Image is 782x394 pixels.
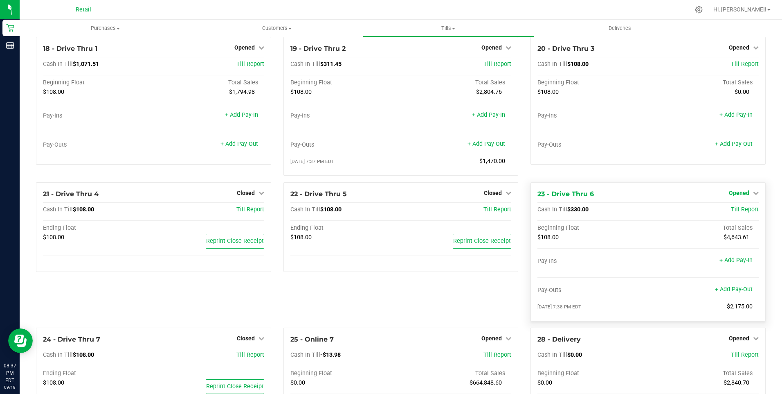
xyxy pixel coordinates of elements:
[206,379,264,394] button: Reprint Close Receipt
[537,370,648,377] div: Beginning Float
[453,234,511,249] button: Reprint Close Receipt
[290,379,305,386] span: $0.00
[290,190,347,198] span: 22 - Drive Thru 5
[715,140,753,147] a: + Add Pay-Out
[537,379,552,386] span: $0.00
[6,41,14,50] inline-svg: Reports
[481,335,502,342] span: Opened
[290,88,312,95] span: $108.00
[470,379,502,386] span: $664,848.60
[537,61,567,68] span: Cash In Till
[481,44,502,51] span: Opened
[236,206,264,213] a: Till Report
[43,370,153,377] div: Ending Float
[20,20,191,37] a: Purchases
[191,25,362,32] span: Customers
[719,257,753,264] a: + Add Pay-In
[4,362,16,384] p: 08:37 PM EDT
[290,79,401,86] div: Beginning Float
[731,61,759,68] a: Till Report
[453,238,511,245] span: Reprint Close Receipt
[401,370,511,377] div: Total Sales
[290,45,346,52] span: 19 - Drive Thru 2
[731,206,759,213] a: Till Report
[484,190,502,196] span: Closed
[43,224,153,232] div: Ending Float
[43,79,153,86] div: Beginning Float
[719,111,753,118] a: + Add Pay-In
[43,234,64,241] span: $108.00
[537,112,648,120] div: Pay-Ins
[567,351,582,358] span: $0.00
[648,79,759,86] div: Total Sales
[206,234,264,249] button: Reprint Close Receipt
[483,351,511,358] a: Till Report
[8,328,33,353] iframe: Resource center
[290,351,320,358] span: Cash In Till
[4,384,16,390] p: 09/18
[236,351,264,358] span: Till Report
[537,224,648,232] div: Beginning Float
[567,61,589,68] span: $108.00
[537,206,567,213] span: Cash In Till
[694,6,704,14] div: Manage settings
[237,190,255,196] span: Closed
[225,111,258,118] a: + Add Pay-In
[43,45,97,52] span: 18 - Drive Thru 1
[567,206,589,213] span: $330.00
[715,286,753,293] a: + Add Pay-Out
[43,141,153,149] div: Pay-Outs
[320,206,342,213] span: $108.00
[729,335,749,342] span: Opened
[290,224,401,232] div: Ending Float
[537,141,648,149] div: Pay-Outs
[191,20,362,37] a: Customers
[537,304,581,310] span: [DATE] 7:38 PM EDT
[467,140,505,147] a: + Add Pay-Out
[290,112,401,120] div: Pay-Ins
[479,158,505,165] span: $1,470.00
[43,88,64,95] span: $108.00
[43,206,73,213] span: Cash In Till
[729,44,749,51] span: Opened
[537,335,581,343] span: 28 - Delivery
[237,335,255,342] span: Closed
[290,141,401,149] div: Pay-Outs
[290,234,312,241] span: $108.00
[73,61,99,68] span: $1,071.51
[537,45,594,52] span: 20 - Drive Thru 3
[483,206,511,213] a: Till Report
[727,303,753,310] span: $2,175.00
[537,88,559,95] span: $108.00
[43,335,100,343] span: 24 - Drive Thru 7
[731,351,759,358] a: Till Report
[476,88,502,95] span: $2,804.76
[320,61,342,68] span: $311.45
[290,61,320,68] span: Cash In Till
[483,61,511,68] a: Till Report
[229,88,255,95] span: $1,794.98
[648,370,759,377] div: Total Sales
[537,287,648,294] div: Pay-Outs
[43,379,64,386] span: $108.00
[290,370,401,377] div: Beginning Float
[290,159,334,164] span: [DATE] 7:37 PM EDT
[73,351,94,358] span: $108.00
[363,20,534,37] a: Tills
[236,61,264,68] a: Till Report
[363,25,534,32] span: Tills
[724,234,749,241] span: $4,643.61
[472,111,505,118] a: + Add Pay-In
[537,190,594,198] span: 23 - Drive Thru 6
[20,25,191,32] span: Purchases
[729,190,749,196] span: Opened
[537,258,648,265] div: Pay-Ins
[43,351,73,358] span: Cash In Till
